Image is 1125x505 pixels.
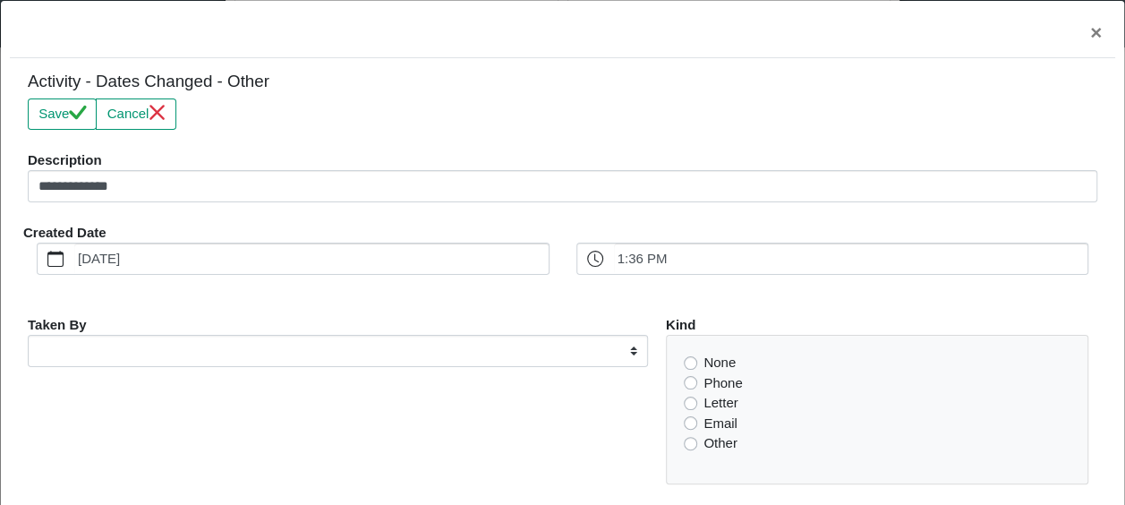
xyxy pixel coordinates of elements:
label: Phone [703,373,742,394]
label: None [703,353,736,373]
button: Cancelx [96,98,176,131]
button: Close [1077,10,1115,57]
label: Other [703,433,737,454]
label: Email [703,414,737,434]
button: Savecheck [28,98,97,131]
label: [DATE] [74,244,548,274]
label: 1:36 PM [614,244,1087,274]
b: Created Date [23,223,107,244]
b: Taken By [28,317,87,332]
svg: calendar [47,251,64,268]
svg: x [149,104,166,121]
svg: check [69,104,86,121]
h5: Activity - Dates Changed - Other [28,72,1097,92]
button: calendar [38,244,74,274]
button: clock [577,244,614,274]
svg: clock [587,251,604,268]
b: Kind [666,317,695,332]
b: Description [28,152,102,167]
label: Letter [703,393,737,414]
